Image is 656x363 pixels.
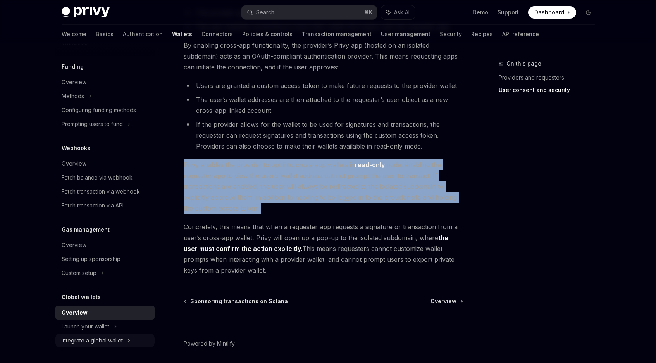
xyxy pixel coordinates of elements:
[62,225,110,234] h5: Gas management
[55,171,155,185] a: Fetch balance via webhook
[499,84,601,96] a: User consent and security
[62,187,140,196] div: Fetch transaction via webhook
[184,94,463,116] li: The user’s wallet addresses are then attached to the requester’s user object as a new cross-app l...
[62,143,90,153] h5: Webhooks
[184,80,463,91] li: Users are granted a custom access token to make future requests to the provider wallet
[62,105,136,115] div: Configuring funding methods
[55,75,155,89] a: Overview
[499,71,601,84] a: Providers and requesters
[528,6,576,19] a: Dashboard
[381,5,415,19] button: Ask AI
[55,252,155,266] a: Setting up sponsorship
[534,9,564,16] span: Dashboard
[184,119,463,152] li: If the provider allows for the wallet to be used for signatures and transactions, the requester c...
[62,7,110,18] img: dark logo
[62,322,109,331] div: Launch your wallet
[62,78,86,87] div: Overview
[62,92,84,101] div: Methods
[184,234,448,252] strong: the user must confirm the action explicitly.
[55,238,155,252] a: Overview
[55,306,155,320] a: Overview
[506,59,541,68] span: On this page
[62,254,121,264] div: Setting up sponsorship
[502,25,539,43] a: API reference
[184,297,288,305] a: Sponsoring transactions on Solana
[55,199,155,213] a: Fetch transaction via API
[184,40,463,73] span: By enabling cross-app functionality, the provider’s Privy app (hosted on an isolated subdomain) a...
[123,25,163,43] a: Authentication
[190,297,288,305] span: Sponsoring transactions on Solana
[473,9,488,16] a: Demo
[62,25,86,43] a: Welcome
[355,161,385,169] strong: read-only
[62,292,101,302] h5: Global wallets
[582,6,595,19] button: Toggle dark mode
[394,9,410,16] span: Ask AI
[256,8,278,17] div: Search...
[62,336,123,345] div: Integrate a global wallet
[184,221,463,276] span: Concretely, this means that when a requester app requests a signature or transaction from a user’...
[201,25,233,43] a: Connectors
[62,159,86,168] div: Overview
[172,25,192,43] a: Wallets
[242,25,293,43] a: Policies & controls
[430,297,462,305] a: Overview
[62,308,88,317] div: Overview
[62,201,124,210] div: Fetch transaction via API
[302,25,372,43] a: Transaction management
[498,9,519,16] a: Support
[471,25,493,43] a: Recipes
[55,103,155,117] a: Configuring funding methods
[55,157,155,171] a: Overview
[62,119,123,129] div: Prompting users to fund
[62,173,133,182] div: Fetch balance via webhook
[381,25,430,43] a: User management
[184,159,463,214] span: Privy enables the provider to opt into cross-app wallets in mode, enabling the requester app to v...
[55,185,155,199] a: Fetch transaction via webhook
[184,340,235,347] a: Powered by Mintlify
[430,297,456,305] span: Overview
[440,25,462,43] a: Security
[241,5,377,19] button: Search...⌘K
[62,268,96,278] div: Custom setup
[96,25,114,43] a: Basics
[364,9,372,16] span: ⌘ K
[62,240,86,250] div: Overview
[62,62,84,71] h5: Funding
